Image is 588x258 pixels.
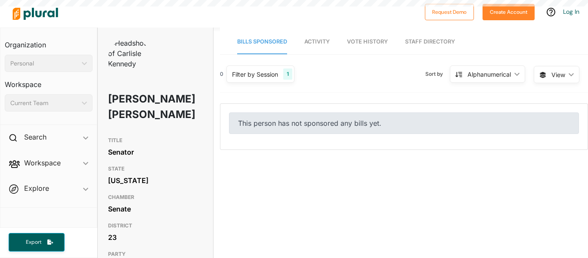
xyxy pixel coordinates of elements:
span: Bills Sponsored [237,38,287,45]
a: Bills Sponsored [237,30,287,54]
div: Senate [108,202,203,215]
h3: Workspace [5,72,93,91]
div: Alphanumerical [467,70,511,79]
a: Request Demo [425,7,474,16]
button: Export [9,233,65,252]
img: Headshot of Carlisle Kennedy [108,38,151,69]
div: Filter by Session [232,70,278,79]
h3: Organization [5,32,93,51]
a: Create Account [483,7,535,16]
h1: [PERSON_NAME] [PERSON_NAME] [108,86,165,127]
a: Activity [304,30,330,54]
h3: DISTRICT [108,221,203,231]
h3: TITLE [108,135,203,146]
div: Senator [108,146,203,159]
h3: CHAMBER [108,192,203,202]
span: View [551,70,565,79]
div: This person has not sponsored any bills yet. [229,112,579,134]
span: Activity [304,38,330,45]
a: Log In [563,8,579,16]
div: 23 [108,231,203,244]
div: 0 [220,70,223,78]
a: Vote History [347,30,388,54]
div: Current Team [10,99,78,108]
div: 1 [283,68,292,80]
h3: STATE [108,164,203,174]
h2: Search [24,132,46,142]
span: Export [20,239,47,246]
div: Personal [10,59,78,68]
button: Request Demo [425,4,474,20]
button: Create Account [483,4,535,20]
div: [US_STATE] [108,174,203,187]
a: Staff Directory [405,30,455,54]
span: Vote History [347,38,388,45]
span: Sort by [425,70,450,78]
